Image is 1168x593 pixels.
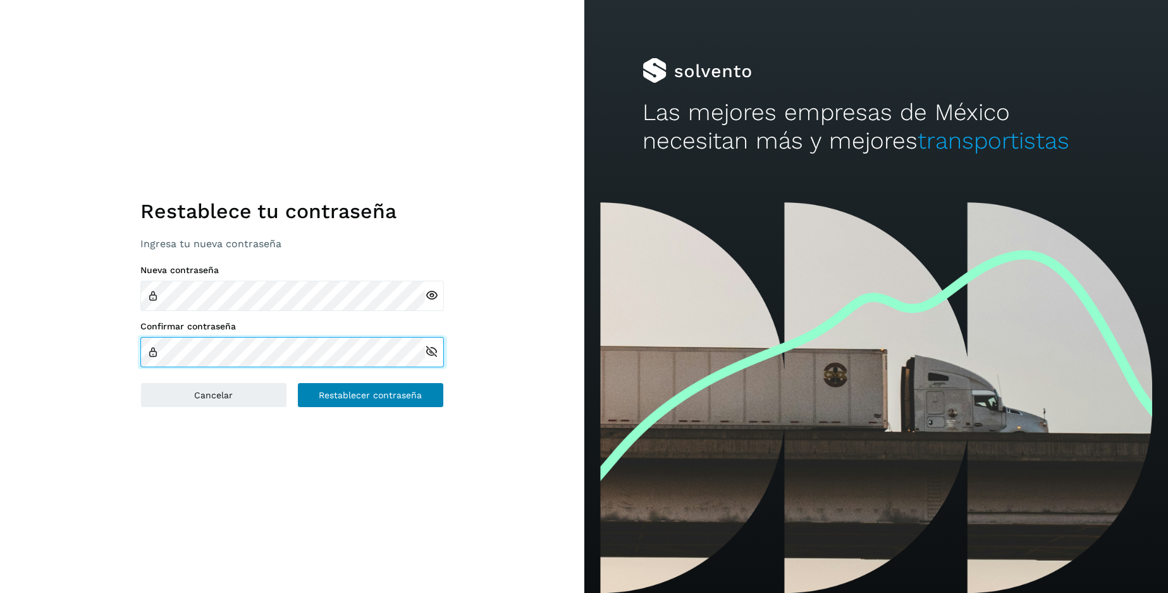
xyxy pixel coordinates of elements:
[140,382,287,408] button: Cancelar
[140,265,444,276] label: Nueva contraseña
[140,238,444,250] p: Ingresa tu nueva contraseña
[297,382,444,408] button: Restablecer contraseña
[140,321,444,332] label: Confirmar contraseña
[918,127,1069,154] span: transportistas
[140,199,444,223] h1: Restablece tu contraseña
[319,391,422,400] span: Restablecer contraseña
[642,99,1110,155] h2: Las mejores empresas de México necesitan más y mejores
[194,391,233,400] span: Cancelar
